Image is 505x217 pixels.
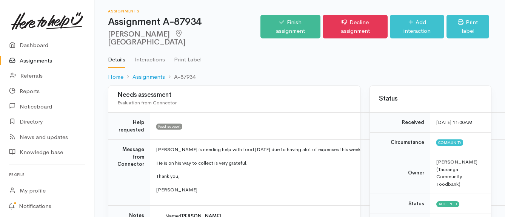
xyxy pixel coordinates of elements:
a: Decline assignment [323,15,388,38]
h3: Status [379,95,482,102]
a: Add interaction [390,15,444,38]
nav: breadcrumb [108,68,491,86]
span: [PERSON_NAME] (Tauranga Community Foodbank) [436,159,477,187]
a: Home [108,73,123,81]
h2: [PERSON_NAME] [108,30,260,47]
a: Details [108,46,125,68]
td: Status [370,194,430,214]
span: Community [436,139,463,145]
td: Help requested [108,113,150,140]
a: Print label [446,15,489,38]
h6: Assignments [108,9,260,13]
td: Circumstance [370,132,430,152]
li: A-87934 [165,73,196,81]
span: [GEOGRAPHIC_DATA] [108,29,185,47]
time: [DATE] 11:00AM [436,119,473,125]
td: Message from Connector [108,140,150,206]
td: Owner [370,152,430,194]
h6: Profile [9,170,85,180]
td: Received [370,113,430,133]
h3: Needs assessment [117,92,351,99]
a: Finish assignment [260,15,320,38]
span: Evaluation from Connector [117,99,177,106]
a: Interactions [134,46,165,67]
span: Accepted [436,201,459,207]
a: Assignments [132,73,165,81]
h1: Assignment A-87934 [108,17,260,28]
a: Print Label [174,46,202,67]
span: Food support [156,124,182,130]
